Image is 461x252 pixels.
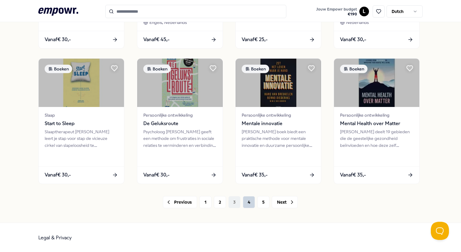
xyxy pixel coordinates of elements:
[242,120,315,128] span: Mentale innovatie
[242,171,268,179] span: Vanaf € 35,-
[315,6,358,18] button: Jouw Empowr budget€190
[38,235,72,241] a: Legal & Privacy
[431,222,449,240] iframe: Help Scout Beacon - Open
[45,112,118,118] span: Slaap
[45,36,71,44] span: Vanaf € 30,-
[242,36,268,44] span: Vanaf € 25,-
[38,58,124,184] a: package imageBoekenSlaapStart to SleepSlaaptherapeut [PERSON_NAME] leert je stap voor stap de vic...
[45,120,118,128] span: Start to Sleep
[243,196,255,208] button: 4
[316,7,357,12] span: Jouw Empowr budget
[143,120,217,128] span: De Geluksroute
[340,171,366,179] span: Vanaf € 35,-
[242,112,315,118] span: Persoonlijke ontwikkeling
[242,128,315,149] div: [PERSON_NAME] boek biedt een praktische methode voor mentale innovatie en duurzame persoonlijke g...
[45,65,72,73] div: Boeken
[214,196,226,208] button: 2
[163,196,197,208] button: Previous
[137,58,223,184] a: package imageBoekenPersoonlijke ontwikkelingDe GeluksroutePsycholoog [PERSON_NAME] geeft een meth...
[199,196,211,208] button: 1
[143,112,217,118] span: Persoonlijke ontwikkeling
[340,65,367,73] div: Boeken
[340,120,413,128] span: Mental Health over Matter
[257,196,269,208] button: 5
[143,65,171,73] div: Boeken
[235,58,321,184] a: package imageBoekenPersoonlijke ontwikkelingMentale innovatie[PERSON_NAME] boek biedt een praktis...
[143,36,170,44] span: Vanaf € 45,-
[359,7,369,16] button: L
[143,171,170,179] span: Vanaf € 30,-
[340,36,366,44] span: Vanaf € 30,-
[143,128,217,149] div: Psycholoog [PERSON_NAME] geeft een methode om frustraties in sociale relaties te verminderen en v...
[236,59,321,107] img: package image
[39,59,124,107] img: package image
[340,128,413,149] div: [PERSON_NAME] deelt 19 gebieden die de geestelijke gezondheid beïnvloeden en hoe deze zelf verbet...
[45,128,118,149] div: Slaaptherapeut [PERSON_NAME] leert je stap voor stap de vicieuze cirkel van slapeloosheid te door...
[105,5,286,18] input: Search for products, categories or subcategories
[346,19,369,26] span: Nederlands
[334,58,420,184] a: package imageBoekenPersoonlijke ontwikkelingMental Health over Matter[PERSON_NAME] deelt 19 gebie...
[340,112,413,118] span: Persoonlijke ontwikkeling
[137,59,223,107] img: package image
[149,19,187,26] span: Engels, Nederlands
[334,59,419,107] img: package image
[314,5,359,18] a: Jouw Empowr budget€190
[45,171,71,179] span: Vanaf € 30,-
[272,196,298,208] button: Next
[242,65,269,73] div: Boeken
[316,12,357,17] span: € 190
